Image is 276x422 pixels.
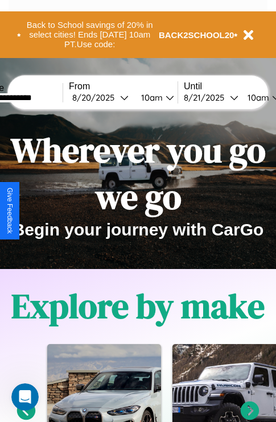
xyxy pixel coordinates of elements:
[69,81,178,92] label: From
[72,92,120,103] div: 8 / 20 / 2025
[6,188,14,234] div: Give Feedback
[242,92,272,103] div: 10am
[135,92,166,103] div: 10am
[11,383,39,411] iframe: Intercom live chat
[69,92,132,104] button: 8/20/2025
[184,92,230,103] div: 8 / 21 / 2025
[132,92,178,104] button: 10am
[159,30,234,40] b: BACK2SCHOOL20
[21,17,159,52] button: Back to School savings of 20% in select cities! Ends [DATE] 10am PT.Use code:
[11,283,265,329] h1: Explore by make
